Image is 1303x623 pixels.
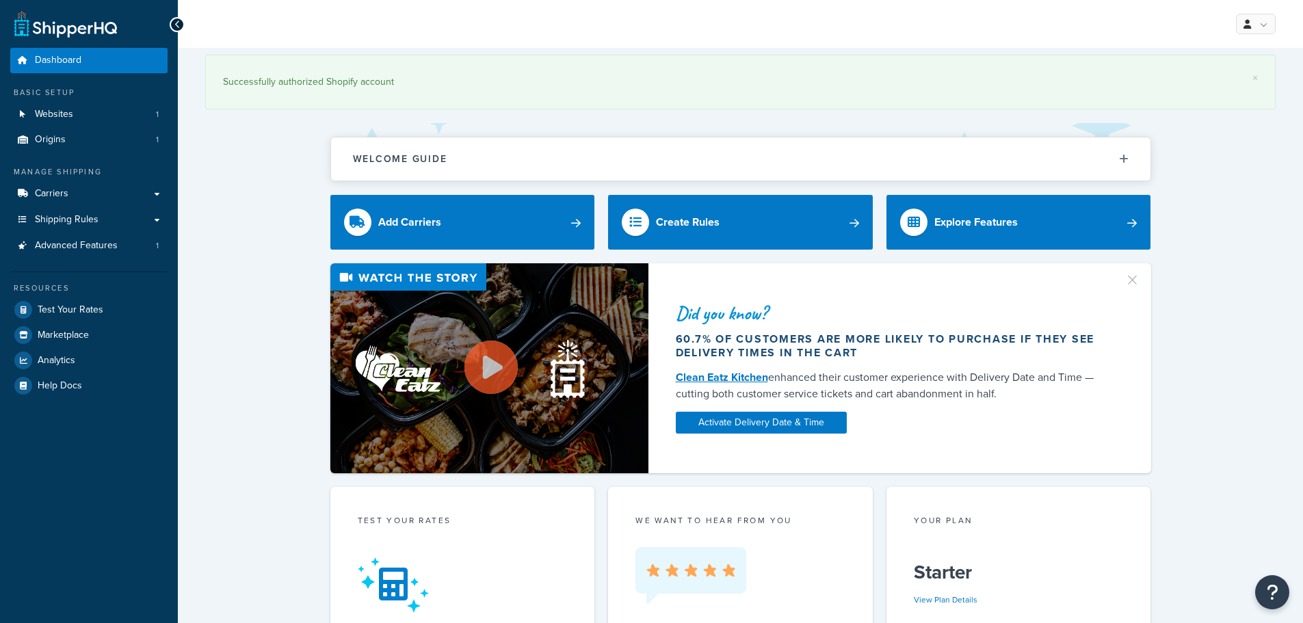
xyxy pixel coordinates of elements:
[330,195,595,250] a: Add Carriers
[676,412,847,434] a: Activate Delivery Date & Time
[1255,575,1289,609] button: Open Resource Center
[10,282,168,294] div: Resources
[156,109,159,120] span: 1
[10,373,168,398] a: Help Docs
[38,330,89,341] span: Marketplace
[10,48,168,73] a: Dashboard
[676,369,1108,402] div: enhanced their customer experience with Delivery Date and Time — cutting both customer service ti...
[378,213,441,232] div: Add Carriers
[358,514,568,530] div: Test your rates
[35,188,68,200] span: Carriers
[353,154,447,164] h2: Welcome Guide
[38,304,103,316] span: Test Your Rates
[10,102,168,127] a: Websites1
[10,127,168,153] a: Origins1
[656,213,720,232] div: Create Rules
[38,380,82,392] span: Help Docs
[38,355,75,367] span: Analytics
[10,297,168,322] a: Test Your Rates
[914,594,977,606] a: View Plan Details
[35,240,118,252] span: Advanced Features
[934,213,1018,232] div: Explore Features
[35,55,81,66] span: Dashboard
[676,304,1108,323] div: Did you know?
[10,181,168,207] a: Carriers
[35,214,98,226] span: Shipping Rules
[35,134,66,146] span: Origins
[10,323,168,347] a: Marketplace
[35,109,73,120] span: Websites
[676,369,768,385] a: Clean Eatz Kitchen
[330,263,648,473] img: Video thumbnail
[10,233,168,259] a: Advanced Features1
[10,87,168,98] div: Basic Setup
[608,195,873,250] a: Create Rules
[156,240,159,252] span: 1
[10,233,168,259] li: Advanced Features
[914,561,1124,583] h5: Starter
[676,332,1108,360] div: 60.7% of customers are more likely to purchase if they see delivery times in the cart
[914,514,1124,530] div: Your Plan
[10,102,168,127] li: Websites
[1252,72,1258,83] a: ×
[886,195,1151,250] a: Explore Features
[156,134,159,146] span: 1
[331,137,1150,181] button: Welcome Guide
[635,514,845,527] p: we want to hear from you
[10,348,168,373] a: Analytics
[10,166,168,178] div: Manage Shipping
[10,127,168,153] li: Origins
[10,207,168,233] a: Shipping Rules
[223,72,1258,92] div: Successfully authorized Shopify account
